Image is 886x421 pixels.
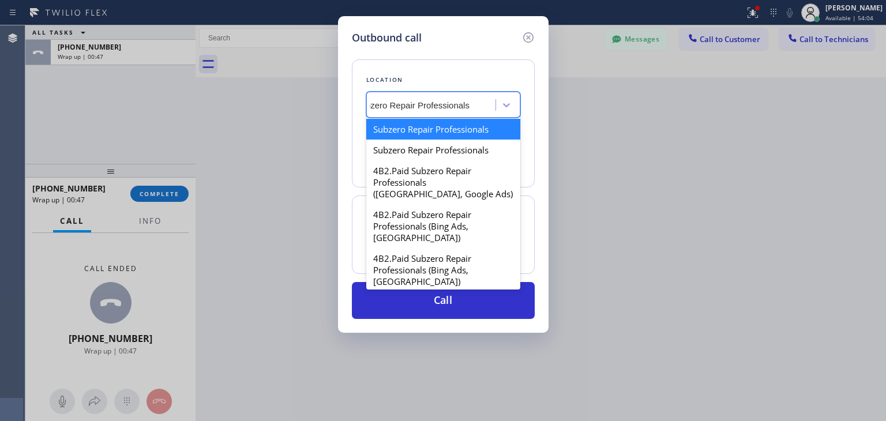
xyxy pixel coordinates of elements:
div: 4B2.Paid Subzero Repair Professionals (Bing Ads, [GEOGRAPHIC_DATA]) [366,248,520,292]
button: Call [352,282,535,319]
div: Subzero Repair Professionals [366,119,520,140]
div: Location [366,74,520,86]
div: 4B2.Paid Subzero Repair Professionals ([GEOGRAPHIC_DATA], Google Ads) [366,160,520,204]
h5: Outbound call [352,30,422,46]
div: Subzero Repair Professionals [366,140,520,160]
div: 4B2.Paid Subzero Repair Professionals (Bing Ads, [GEOGRAPHIC_DATA]) [366,204,520,248]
